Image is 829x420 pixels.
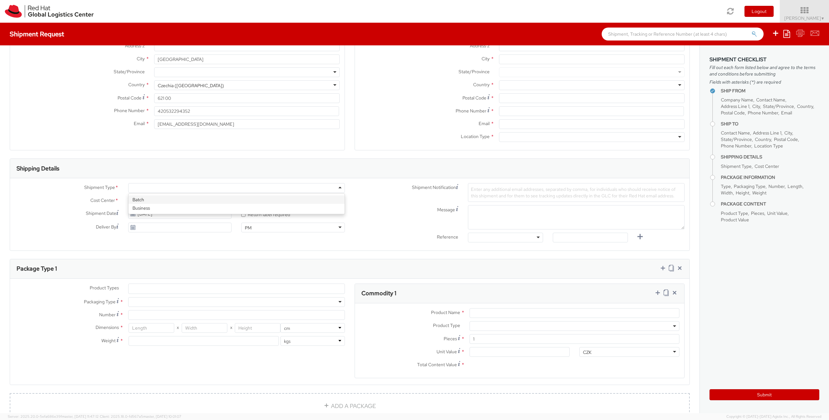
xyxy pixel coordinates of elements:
span: X [227,323,235,333]
span: Postal Code [462,95,486,101]
span: Packaging Type [84,299,116,305]
span: Postal Code [118,95,142,101]
span: Country [473,82,490,87]
span: ▼ [821,16,825,21]
span: Packaging Type [734,183,766,189]
input: Length [129,323,174,333]
span: X [174,323,182,333]
span: Postal Code [721,110,745,116]
span: Address Line 1 [721,103,749,109]
span: Shipment Type [84,184,115,192]
h3: Shipment Checklist [710,57,819,63]
button: Submit [710,389,819,400]
span: Length [788,183,802,189]
div: Czechia ([GEOGRAPHIC_DATA]) [158,82,224,89]
div: Batch [129,195,345,204]
span: Cost Center [90,197,115,204]
span: Server: 2025.20.0-5efa686e39f [8,414,99,419]
span: Postal Code [774,136,798,142]
span: Client: 2025.18.0-fd567a5 [100,414,181,419]
span: City [482,56,490,62]
span: Unit Value [437,349,457,355]
span: Location Type [754,143,783,149]
span: Email [134,121,145,126]
span: Product Types [90,285,119,291]
input: Width [182,323,227,333]
span: State/Province [763,103,794,109]
span: Width [721,190,733,196]
span: [PERSON_NAME] [784,15,825,21]
div: Business [129,204,345,212]
span: Fill out each form listed below and agree to the terms and conditions before submitting [710,64,819,77]
span: Phone Number [456,108,486,114]
span: Product Type [721,210,748,216]
span: Height [736,190,749,196]
h4: Ship From [721,88,819,93]
span: City [784,130,792,136]
span: State/Province [721,136,752,142]
a: ADD A PACKAGE [10,393,690,419]
span: Contact Name [756,97,785,103]
span: master, [DATE] 10:01:07 [143,414,181,419]
h3: Commodity 1 [361,290,396,297]
span: Address 2 [470,43,490,49]
span: City [137,56,145,62]
span: Phone Number [114,108,145,113]
span: Total Content Value [417,362,457,367]
span: Message [437,207,455,213]
span: Phone Number [748,110,778,116]
span: Contact Name [721,130,750,136]
span: Dimensions [96,324,119,330]
span: Email [479,121,490,126]
img: rh-logistics-00dfa346123c4ec078e1.svg [5,5,94,18]
span: State/Province [114,69,145,75]
h4: Ship To [721,122,819,126]
span: Copyright © [DATE]-[DATE] Agistix Inc., All Rights Reserved [726,414,821,419]
span: Cost Center [755,163,779,169]
div: CZK [583,349,592,356]
span: Unit Value [767,210,788,216]
span: Number [99,312,116,318]
span: Product Value [721,217,749,223]
span: Product Name [431,309,460,315]
span: Location Type [461,134,490,139]
span: Country [128,82,145,87]
span: Fields with asterisks (*) are required [710,79,819,85]
span: Enter any additional email addresses, separated by comma, for individuals who should receive noti... [471,186,676,199]
span: State/Province [459,69,490,75]
span: Shipment Date [86,210,116,217]
span: Shipment Type [721,163,752,169]
div: PM [245,225,252,231]
span: Country [755,136,771,142]
input: Return label required [241,213,245,217]
span: Deliver By [96,224,116,230]
span: Address Line 1 [753,130,781,136]
span: Country [797,103,813,109]
h4: Package Content [721,202,819,206]
span: Product Type [433,322,460,328]
button: Logout [744,6,774,17]
span: Pieces [751,210,764,216]
h3: Package Type 1 [17,265,57,272]
span: Weight [752,190,767,196]
h4: Shipment Request [10,30,64,38]
span: Number [768,183,785,189]
span: master, [DATE] 11:47:12 [62,414,99,419]
span: Shipment Notification [412,184,456,191]
span: Phone Number [721,143,751,149]
span: City [752,103,760,109]
input: Height [235,323,280,333]
span: Reference [437,234,458,240]
span: Email [781,110,792,116]
span: Weight [101,338,116,344]
span: Address 2 [125,43,145,49]
span: Company Name [721,97,753,103]
h3: Shipping Details [17,165,59,172]
h4: Shipping Details [721,155,819,159]
span: Pieces [444,336,457,342]
h4: Package Information [721,175,819,180]
span: Type [721,183,731,189]
input: Shipment, Tracking or Reference Number (at least 4 chars) [602,28,764,41]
